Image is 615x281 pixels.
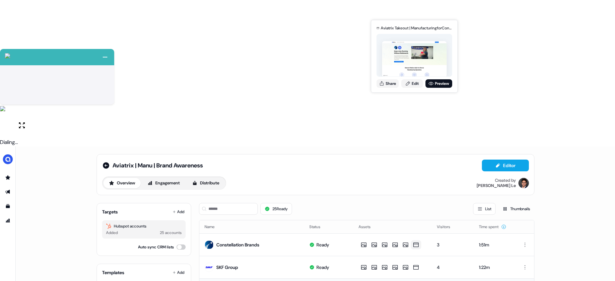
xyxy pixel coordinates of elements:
[425,79,452,88] a: Preview
[187,178,225,188] button: Distribute
[3,187,13,197] a: Go to outbound experience
[102,269,124,276] div: Templates
[477,183,516,188] div: [PERSON_NAME] Le
[138,244,174,250] label: Auto sync CRM lists
[216,264,238,271] div: SKF Group
[482,163,529,170] a: Editor
[260,203,292,215] button: 25Ready
[3,201,13,211] a: Go to templates
[113,162,203,169] span: Aviatrix | Manu | Brand Awareness
[3,215,13,226] a: Go to attribution
[377,79,399,88] button: Share
[479,242,509,248] div: 1:51m
[106,229,118,236] div: Added
[495,178,516,183] div: Created by
[102,209,118,215] div: Targets
[142,178,185,188] button: Engagement
[473,203,496,215] button: List
[381,25,452,31] div: Aviatrix Takeout | Manufacturing for Constellation Brands
[479,221,506,233] button: Time spent
[353,220,432,233] th: Assets
[3,172,13,183] a: Go to prospects
[171,268,186,277] button: Add
[498,203,534,215] button: Thumbnails
[382,41,447,77] img: asset preview
[479,264,509,271] div: 1:22m
[437,264,469,271] div: 4
[216,242,259,248] div: Constellation Brands
[103,178,141,188] button: Overview
[518,178,529,188] img: Hugh
[316,264,329,271] div: Ready
[106,223,182,229] div: Hubspot accounts
[205,221,223,233] button: Name
[309,221,328,233] button: Status
[5,53,10,58] img: callcloud-icon-white-35.svg
[437,221,458,233] button: Visitors
[171,207,186,216] button: Add
[316,242,329,248] div: Ready
[401,79,423,88] a: Edit
[437,242,469,248] div: 3
[160,229,182,236] div: 25 accounts
[482,160,529,171] button: Editor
